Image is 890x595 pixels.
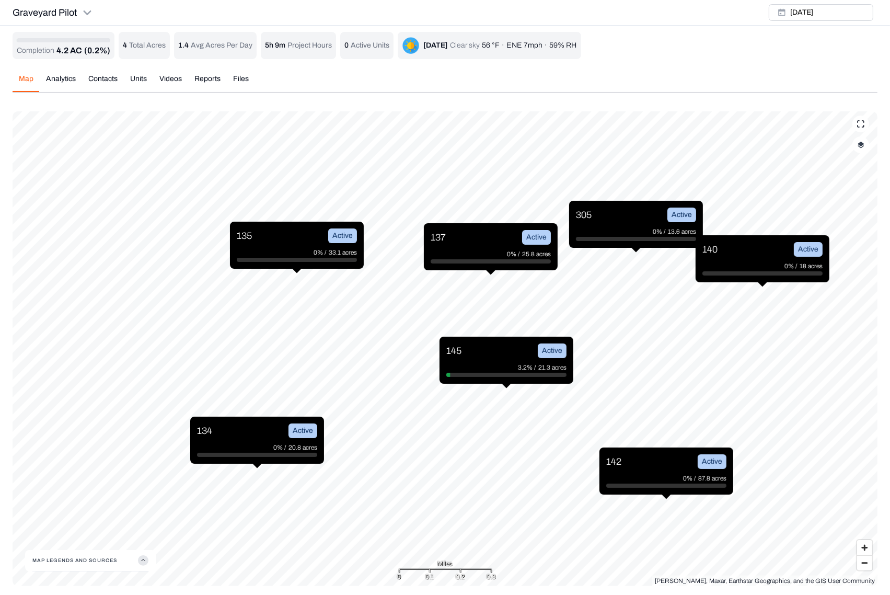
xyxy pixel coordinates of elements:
p: · [502,40,504,51]
p: · [545,40,547,51]
p: 20.8 acres [288,442,317,453]
p: 0% / [273,442,288,453]
div: 0.3 [487,571,495,582]
p: 4.2 AC [56,44,82,57]
div: Active [538,344,567,358]
div: [DATE] [423,40,448,51]
p: Total Acres [129,40,166,51]
p: 59% RH [549,40,576,51]
div: Active [698,454,726,469]
span: Miles [438,558,453,569]
button: Zoom in [857,540,872,555]
p: 87.8 acres [698,473,726,484]
button: Files [227,74,255,92]
p: 0% / [784,261,800,271]
p: 4 [123,40,127,51]
button: Analytics [40,74,82,92]
button: Map [13,74,40,92]
button: Videos [153,74,188,92]
p: 33.1 acres [329,247,357,258]
p: Completion [17,45,54,56]
div: 0 [397,571,401,582]
p: 0% / [314,247,329,258]
p: 25.8 acres [522,249,551,259]
p: 56 °F [482,40,500,51]
p: 134 [197,424,212,438]
p: 0% / [507,249,522,259]
p: (0.2%) [84,44,110,57]
div: 0.2 [456,571,465,582]
p: Avg Acres Per Day [191,40,252,51]
p: Graveyard Pilot [13,5,77,20]
p: ENE 7mph [506,40,542,51]
p: 13.6 acres [668,226,696,237]
div: Active [667,208,696,222]
img: clear-sky-DDUEQLQN.png [402,37,419,54]
div: Active [794,242,823,257]
canvas: Map [13,111,877,586]
p: 3.2% / [518,362,538,373]
p: Project Hours [287,40,332,51]
p: 140 [702,242,718,257]
p: 0 [344,40,349,51]
button: Zoom out [857,555,872,570]
p: 1.4 [178,40,189,51]
div: 0.1 [425,571,434,582]
p: 5h 9m [265,40,285,51]
p: Active Units [351,40,389,51]
p: 135 [237,228,252,243]
button: Contacts [82,74,124,92]
p: 305 [576,208,592,222]
p: 18 acres [800,261,823,271]
p: Clear sky [450,40,480,51]
div: [PERSON_NAME], Maxar, Earthstar Geographics, and the GIS User Community [655,576,875,586]
div: Active [522,230,551,245]
button: 4.2 AC(0.2%) [56,44,110,57]
p: 0% / [683,473,698,484]
button: Map Legends And Sources [32,550,148,571]
img: layerIcon [858,141,864,148]
p: 142 [606,454,621,469]
button: Reports [188,74,227,92]
div: Active [328,228,357,243]
button: Units [124,74,153,92]
p: 0% / [653,226,668,237]
p: 145 [446,344,461,358]
div: Active [288,424,317,438]
button: [DATE] [769,4,873,21]
p: 21.3 acres [538,362,567,373]
p: 137 [431,230,446,245]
